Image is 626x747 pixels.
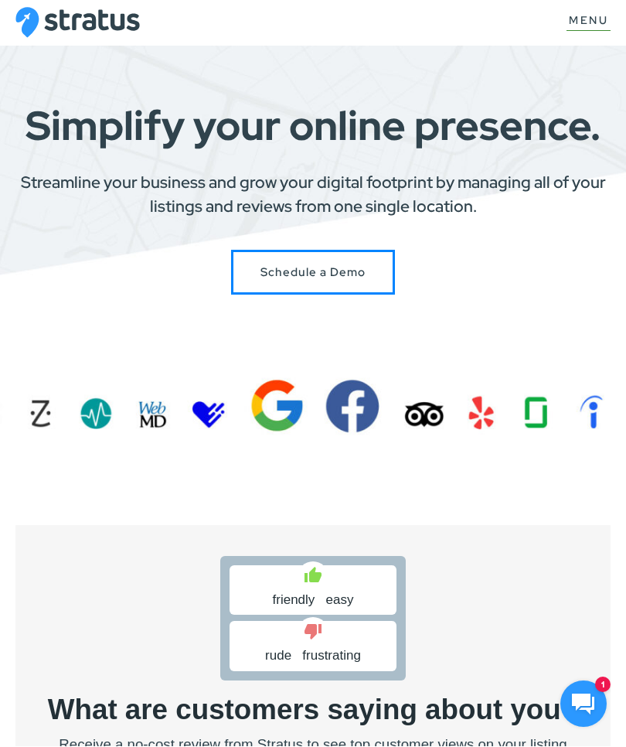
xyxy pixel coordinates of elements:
[15,171,611,220] p: Streamline your business and grow your digital footprint by managing all of your listings and rev...
[15,8,140,39] img: Stratus
[15,107,611,148] h1: Simplify your online presence.
[566,15,611,32] button: Show Menu
[231,251,395,296] a: Schedule a Stratus Demo with Us
[46,694,580,728] h2: What are customers saying about you?
[242,647,384,666] span: rude frustrating
[273,592,354,610] span: friendly easy
[556,677,611,732] iframe: HelpCrunch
